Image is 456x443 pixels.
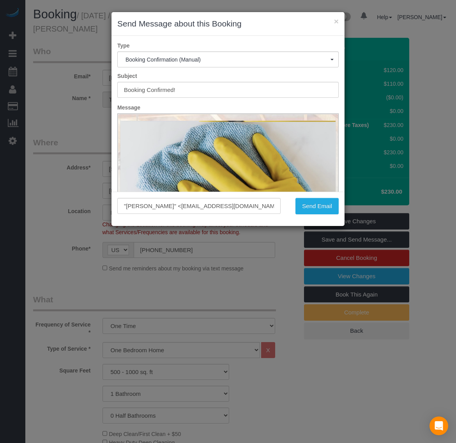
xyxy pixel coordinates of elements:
button: × [334,17,339,25]
label: Type [111,42,345,49]
input: Subject [117,82,339,98]
div: Open Intercom Messenger [429,417,448,435]
iframe: Rich Text Editor, editor1 [118,114,338,235]
label: Subject [111,72,345,80]
h3: Send Message about this Booking [117,18,339,30]
button: Booking Confirmation (Manual) [117,51,339,67]
span: Booking Confirmation (Manual) [125,56,331,63]
label: Message [111,104,345,111]
button: Send Email [295,198,339,214]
